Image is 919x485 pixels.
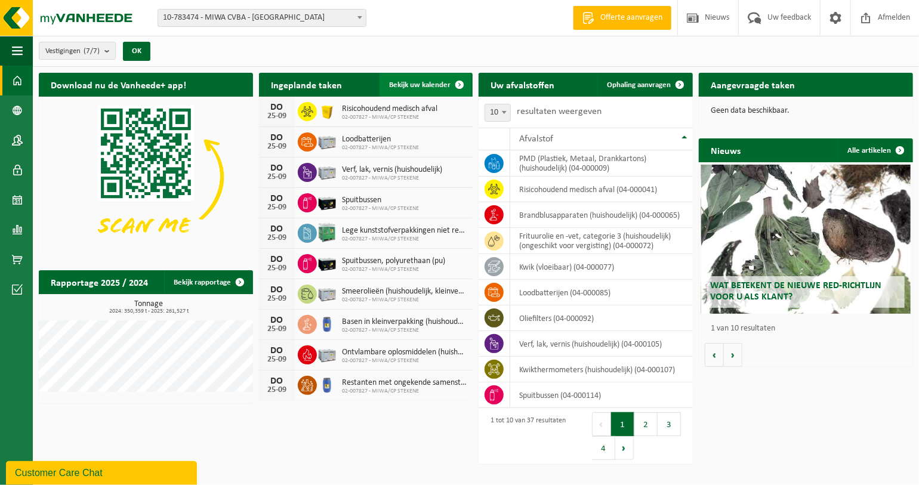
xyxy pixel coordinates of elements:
[838,138,912,162] a: Alle artikelen
[265,173,289,181] div: 25-09
[510,150,693,177] td: PMD (Plastiek, Metaal, Drankkartons) (huishoudelijk) (04-000009)
[123,42,150,61] button: OK
[510,357,693,382] td: kwikthermometers (huishoudelijk) (04-000107)
[342,114,437,121] span: 02-007827 - MIWA/CP STEKENE
[342,175,442,182] span: 02-007827 - MIWA/CP STEKENE
[265,224,289,234] div: DO
[342,317,467,327] span: Basen in kleinverpakking (huishoudelijk)
[389,81,451,89] span: Bekijk uw kalender
[510,228,693,254] td: frituurolie en -vet, categorie 3 (huishoudelijk) (ongeschikt voor vergisting) (04-000072)
[39,270,160,294] h2: Rapportage 2025 / 2024
[317,374,337,394] img: PB-OT-0120-HPE-00-02
[317,191,337,212] img: PB-LB-0680-HPE-BK-11
[711,325,907,333] p: 1 van 10 resultaten
[342,378,467,388] span: Restanten met ongekende samenstelling (huishoudelijk)
[317,100,337,121] img: LP-SB-00050-HPE-22
[342,144,419,152] span: 02-007827 - MIWA/CP STEKENE
[342,196,419,205] span: Spuitbussen
[510,382,693,408] td: spuitbussen (04-000114)
[699,73,807,96] h2: Aangevraagde taken
[705,343,724,367] button: Vorige
[259,73,354,96] h2: Ingeplande taken
[724,343,742,367] button: Volgende
[510,254,693,280] td: kwik (vloeibaar) (04-000077)
[342,135,419,144] span: Loodbatterijen
[510,202,693,228] td: brandblusapparaten (huishoudelijk) (04-000065)
[485,411,566,461] div: 1 tot 10 van 37 resultaten
[317,131,337,151] img: PB-LB-0680-HPE-GY-11
[265,234,289,242] div: 25-09
[701,165,911,314] a: Wat betekent de nieuwe RED-richtlijn voor u als klant?
[265,325,289,333] div: 25-09
[711,107,901,115] p: Geen data beschikbaar.
[510,331,693,357] td: verf, lak, vernis (huishoudelijk) (04-000105)
[519,134,553,144] span: Afvalstof
[265,346,289,356] div: DO
[342,236,467,243] span: 02-007827 - MIWA/CP STEKENE
[265,163,289,173] div: DO
[342,266,445,273] span: 02-007827 - MIWA/CP STEKENE
[485,104,511,122] span: 10
[510,305,693,331] td: oliefilters (04-000092)
[84,47,100,55] count: (7/7)
[479,73,566,96] h2: Uw afvalstoffen
[45,308,253,314] span: 2024: 350,359 t - 2025: 261,527 t
[342,205,419,212] span: 02-007827 - MIWA/CP STEKENE
[317,344,337,364] img: PB-LB-0680-HPE-GY-11
[611,412,634,436] button: 1
[615,436,634,460] button: Next
[342,357,467,364] span: 02-007827 - MIWA/CP STEKENE
[265,203,289,212] div: 25-09
[265,194,289,203] div: DO
[265,103,289,112] div: DO
[592,436,615,460] button: 4
[517,107,602,116] label: resultaten weergeven
[6,459,199,485] iframe: chat widget
[39,42,116,60] button: Vestigingen(7/7)
[342,296,467,304] span: 02-007827 - MIWA/CP STEKENE
[573,6,671,30] a: Offerte aanvragen
[317,313,337,333] img: PB-OT-0120-HPE-00-02
[317,161,337,181] img: PB-LB-0680-HPE-GY-11
[380,73,471,97] a: Bekijk uw kalender
[265,295,289,303] div: 25-09
[710,281,882,302] span: Wat betekent de nieuwe RED-richtlijn voor u als klant?
[39,73,198,96] h2: Download nu de Vanheede+ app!
[265,143,289,151] div: 25-09
[45,300,253,314] h3: Tonnage
[164,270,252,294] a: Bekijk rapportage
[265,376,289,386] div: DO
[265,133,289,143] div: DO
[158,10,366,26] span: 10-783474 - MIWA CVBA - SINT-NIKLAAS
[342,165,442,175] span: Verf, lak, vernis (huishoudelijk)
[485,104,510,121] span: 10
[265,112,289,121] div: 25-09
[342,287,467,296] span: Smeerolieën (huishoudelijk, kleinverpakking)
[342,388,467,395] span: 02-007827 - MIWA/CP STEKENE
[597,12,665,24] span: Offerte aanvragen
[39,97,253,257] img: Download de VHEPlus App
[265,316,289,325] div: DO
[265,255,289,264] div: DO
[342,327,467,334] span: 02-007827 - MIWA/CP STEKENE
[317,252,337,273] img: PB-LB-0680-HPE-BK-11
[597,73,692,97] a: Ophaling aanvragen
[592,412,611,436] button: Previous
[45,42,100,60] span: Vestigingen
[658,412,681,436] button: 3
[317,283,337,303] img: PB-LB-0680-HPE-GY-11
[634,412,658,436] button: 2
[342,104,437,114] span: Risicohoudend medisch afval
[342,257,445,266] span: Spuitbussen, polyurethaan (pu)
[265,386,289,394] div: 25-09
[317,221,337,243] img: PB-HB-1400-HPE-GN-11
[265,264,289,273] div: 25-09
[342,348,467,357] span: Ontvlambare oplosmiddelen (huishoudelijk)
[342,226,467,236] span: Lege kunststofverpakkingen niet recycleerbaar
[265,285,289,295] div: DO
[510,177,693,202] td: risicohoudend medisch afval (04-000041)
[265,356,289,364] div: 25-09
[607,81,671,89] span: Ophaling aanvragen
[510,280,693,305] td: loodbatterijen (04-000085)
